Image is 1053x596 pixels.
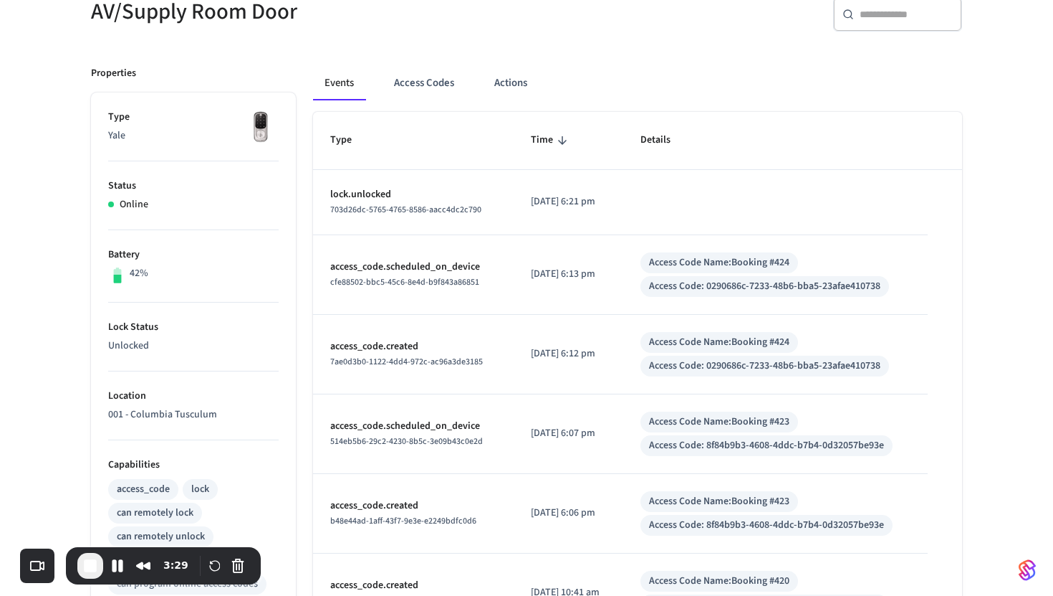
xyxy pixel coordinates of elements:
[117,529,205,544] div: can remotely unlock
[330,204,481,216] span: 703d26dc-5765-4765-8586-aacc4dc2c790
[531,426,606,441] p: [DATE] 6:07 pm
[108,458,279,473] p: Capabilities
[649,255,789,270] div: Access Code Name: Booking #424
[108,389,279,404] p: Location
[649,359,880,374] div: Access Code: 0290686c-7233-48b6-bba5-23afae410738
[531,129,572,151] span: Time
[330,356,483,368] span: 7ae0d3b0-1122-4dd4-972c-ac96a3de3185
[649,574,789,589] div: Access Code Name: Booking #420
[130,266,148,281] p: 42%
[649,518,884,533] div: Access Code: 8f84b9b3-4608-4ddc-b7b4-0d32057be93e
[120,197,148,212] p: Online
[531,194,606,209] p: [DATE] 6:21 pm
[108,179,279,194] p: Status
[330,129,370,151] span: Type
[1019,559,1036,582] img: SeamLogoGradient.69752ec5.svg
[531,346,606,361] p: [DATE] 6:12 pm
[649,335,789,350] div: Access Code Name: Booking #424
[330,187,496,202] p: lock.unlocked
[330,339,496,354] p: access_code.created
[383,66,466,100] button: Access Codes
[649,438,884,453] div: Access Code: 8f84b9b3-4608-4ddc-b7b4-0d32057be93e
[108,407,279,422] p: 001 - Columbia Tusculum
[108,247,279,262] p: Battery
[243,110,279,146] img: Yale Assure Touchscreen Wifi Smart Lock, Satin Nickel, Front
[330,498,496,514] p: access_code.created
[649,279,880,294] div: Access Code: 0290686c-7233-48b6-bba5-23afae410738
[108,128,279,143] p: Yale
[108,110,279,125] p: Type
[330,419,496,434] p: access_code.scheduled_on_device
[330,578,496,593] p: access_code.created
[483,66,539,100] button: Actions
[531,506,606,521] p: [DATE] 6:06 pm
[531,267,606,282] p: [DATE] 6:13 pm
[91,66,136,81] p: Properties
[330,260,496,275] p: access_code.scheduled_on_device
[313,66,365,100] button: Events
[649,415,789,430] div: Access Code Name: Booking #423
[108,320,279,335] p: Lock Status
[117,482,170,497] div: access_code
[649,494,789,509] div: Access Code Name: Booking #423
[313,66,962,100] div: ant example
[117,506,193,521] div: can remotely lock
[108,339,279,354] p: Unlocked
[640,129,689,151] span: Details
[330,435,483,448] span: 514eb5b6-29c2-4230-8b5c-3e09b43c0e2d
[330,276,479,288] span: cfe88502-bbc5-45c6-8e4d-b9f843a86851
[330,515,476,527] span: b48e44ad-1aff-43f7-9e3e-e2249bdfc0d6
[191,482,209,497] div: lock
